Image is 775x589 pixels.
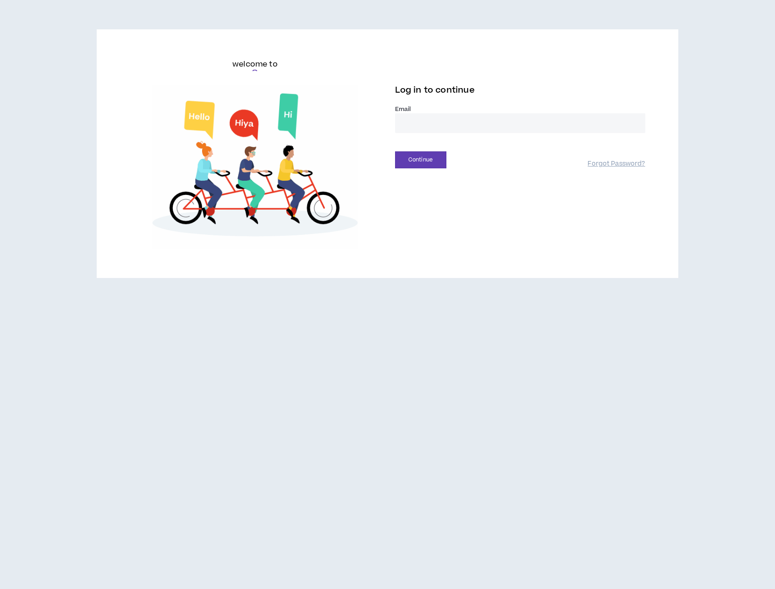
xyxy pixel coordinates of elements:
label: Email [395,105,645,113]
span: Log in to continue [395,84,475,96]
img: Welcome to Wripple [130,85,380,249]
h6: welcome to [232,59,278,70]
a: Forgot Password? [588,160,645,168]
button: Continue [395,151,446,168]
